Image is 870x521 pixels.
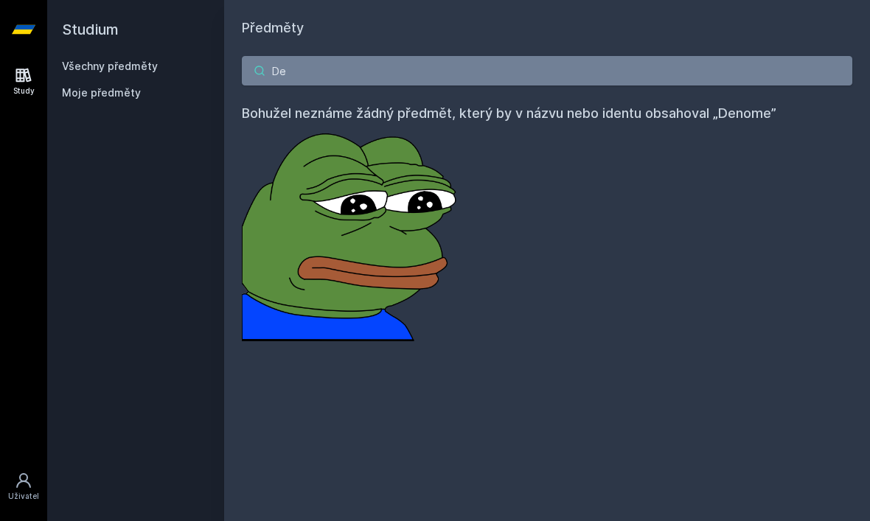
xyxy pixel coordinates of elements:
[3,59,44,104] a: Study
[242,18,852,38] h1: Předměty
[8,491,39,502] div: Uživatel
[62,60,158,72] a: Všechny předměty
[242,56,852,85] input: Název nebo ident předmětu…
[13,85,35,97] div: Study
[3,464,44,509] a: Uživatel
[242,103,852,124] h4: Bohužel neznáme žádný předmět, který by v názvu nebo identu obsahoval „Denome”
[242,124,463,341] img: error_picture.png
[62,85,141,100] span: Moje předměty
